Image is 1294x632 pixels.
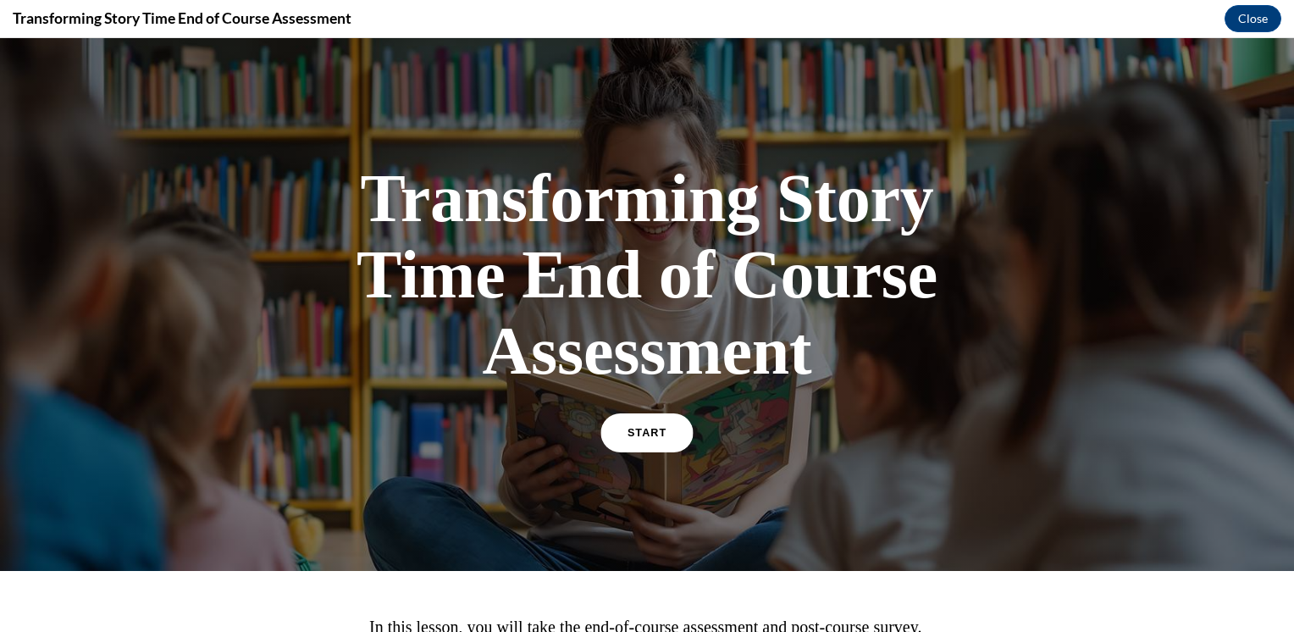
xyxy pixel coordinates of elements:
span: START [628,389,666,402]
button: Close [1225,5,1281,32]
a: START [600,375,693,414]
h4: Transforming Story Time End of Course Assessment [13,8,351,29]
h1: Transforming Story Time End of Course Assessment [351,122,943,351]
